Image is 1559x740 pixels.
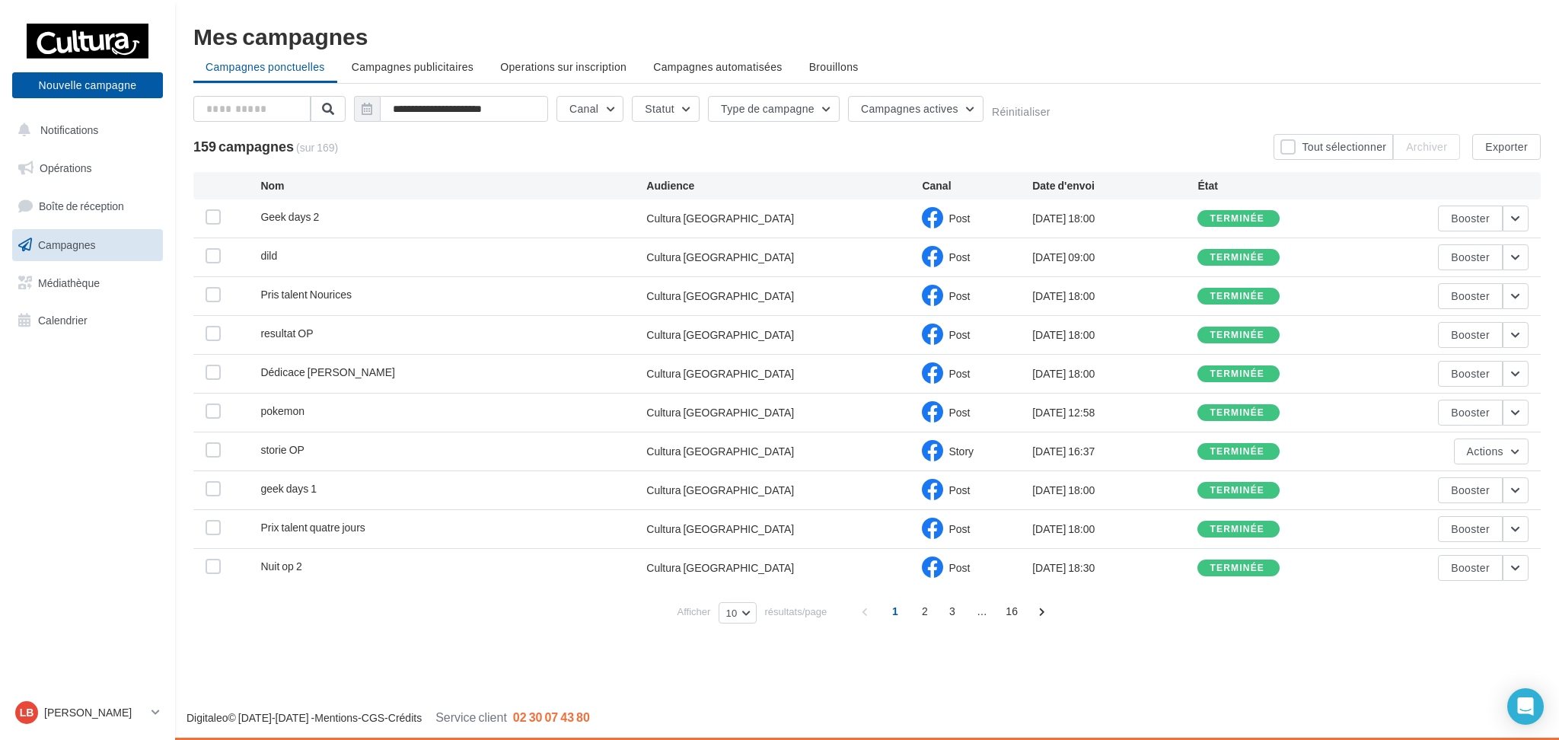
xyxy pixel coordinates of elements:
[1438,283,1503,309] button: Booster
[970,599,994,624] span: ...
[9,229,166,261] a: Campagnes
[1032,178,1197,193] div: Date d'envoi
[1438,516,1503,542] button: Booster
[948,212,970,225] span: Post
[1210,369,1264,379] div: terminée
[646,560,794,576] div: Cultura [GEOGRAPHIC_DATA]
[260,404,304,417] span: pokemon
[260,443,304,456] span: storie OP
[1032,405,1197,420] div: [DATE] 12:58
[1032,444,1197,459] div: [DATE] 16:37
[1438,555,1503,581] button: Booster
[1438,244,1503,270] button: Booster
[992,106,1050,118] button: Réinitialiser
[1210,486,1264,496] div: terminée
[646,178,922,193] div: Audience
[260,178,646,193] div: Nom
[39,199,124,212] span: Boîte de réception
[556,96,623,122] button: Canal
[1032,289,1197,304] div: [DATE] 18:00
[1274,134,1393,160] button: Tout sélectionner
[646,405,794,420] div: Cultura [GEOGRAPHIC_DATA]
[260,560,301,573] span: Nuit op 2
[40,161,91,174] span: Opérations
[646,366,794,381] div: Cultura [GEOGRAPHIC_DATA]
[646,289,794,304] div: Cultura [GEOGRAPHIC_DATA]
[260,482,317,495] span: geek days 1
[1454,439,1529,464] button: Actions
[314,711,358,724] a: Mentions
[1210,563,1264,573] div: terminée
[260,521,365,534] span: Prix talent quatre jours
[260,365,395,378] span: Dédicace isa bella
[948,250,970,263] span: Post
[1210,330,1264,340] div: terminée
[948,367,970,380] span: Post
[193,24,1541,47] div: Mes campagnes
[765,604,827,619] span: résultats/page
[1210,447,1264,457] div: terminée
[260,210,319,223] span: Geek days 2
[260,249,277,262] span: dild
[20,705,34,720] span: LB
[1197,178,1363,193] div: État
[40,123,98,136] span: Notifications
[848,96,984,122] button: Campagnes actives
[1032,366,1197,381] div: [DATE] 18:00
[513,710,590,724] span: 02 30 07 43 80
[500,60,626,73] span: Operations sur inscription
[9,267,166,299] a: Médiathèque
[362,711,384,724] a: CGS
[1438,206,1503,231] button: Booster
[9,190,166,222] a: Boîte de réception
[1210,525,1264,534] div: terminée
[948,406,970,419] span: Post
[646,522,794,537] div: Cultura [GEOGRAPHIC_DATA]
[948,445,974,458] span: Story
[1438,361,1503,387] button: Booster
[1438,477,1503,503] button: Booster
[948,483,970,496] span: Post
[1032,211,1197,226] div: [DATE] 18:00
[1032,327,1197,343] div: [DATE] 18:00
[883,599,907,624] span: 1
[922,178,1032,193] div: Canal
[1032,560,1197,576] div: [DATE] 18:30
[1032,522,1197,537] div: [DATE] 18:00
[999,599,1024,624] span: 16
[913,599,937,624] span: 2
[653,60,782,73] span: Campagnes automatisées
[809,60,859,73] span: Brouillons
[38,276,100,289] span: Médiathèque
[948,561,970,574] span: Post
[646,211,794,226] div: Cultura [GEOGRAPHIC_DATA]
[38,314,88,327] span: Calendrier
[1507,688,1544,725] div: Open Intercom Messenger
[1467,445,1503,458] span: Actions
[1032,250,1197,265] div: [DATE] 09:00
[948,289,970,302] span: Post
[296,140,338,155] span: (sur 169)
[1393,134,1460,160] button: Archiver
[1472,134,1541,160] button: Exporter
[1210,408,1264,418] div: terminée
[187,711,590,724] span: © [DATE]-[DATE] - - -
[1210,214,1264,224] div: terminée
[9,114,160,146] button: Notifications
[861,102,958,115] span: Campagnes actives
[646,250,794,265] div: Cultura [GEOGRAPHIC_DATA]
[38,238,96,251] span: Campagnes
[260,327,313,340] span: resultat OP
[1210,292,1264,301] div: terminée
[948,522,970,535] span: Post
[187,711,228,724] a: Digitaleo
[388,711,422,724] a: Crédits
[44,705,145,720] p: [PERSON_NAME]
[1438,400,1503,426] button: Booster
[1438,322,1503,348] button: Booster
[435,710,507,724] span: Service client
[646,327,794,343] div: Cultura [GEOGRAPHIC_DATA]
[352,60,473,73] span: Campagnes publicitaires
[646,483,794,498] div: Cultura [GEOGRAPHIC_DATA]
[260,288,352,301] span: Pris talent Nourices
